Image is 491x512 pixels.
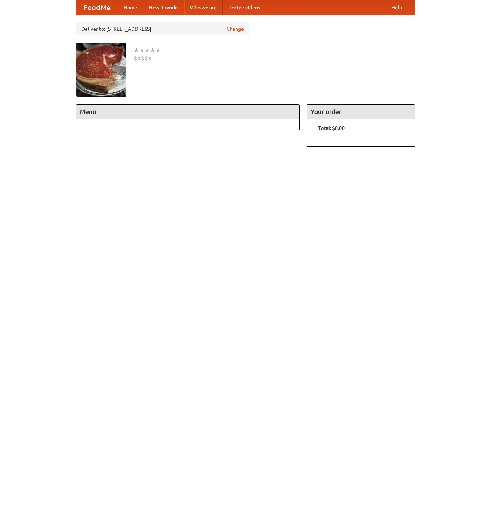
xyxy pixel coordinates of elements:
li: $ [148,54,152,62]
li: ★ [150,46,155,54]
a: How it works [143,0,184,15]
h4: Menu [76,105,300,119]
div: Deliver to: [STREET_ADDRESS] [76,22,249,35]
li: $ [141,54,145,62]
li: ★ [155,46,161,54]
img: angular.jpg [76,43,126,97]
b: Total: $0.00 [318,125,345,131]
li: ★ [139,46,145,54]
li: ★ [145,46,150,54]
a: Recipe videos [223,0,266,15]
a: FoodMe [76,0,118,15]
a: Change [227,25,244,33]
li: $ [137,54,141,62]
li: $ [134,54,137,62]
a: Help [386,0,408,15]
a: Who we are [184,0,223,15]
li: ★ [134,46,139,54]
a: Home [118,0,143,15]
h4: Your order [307,105,415,119]
li: $ [145,54,148,62]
